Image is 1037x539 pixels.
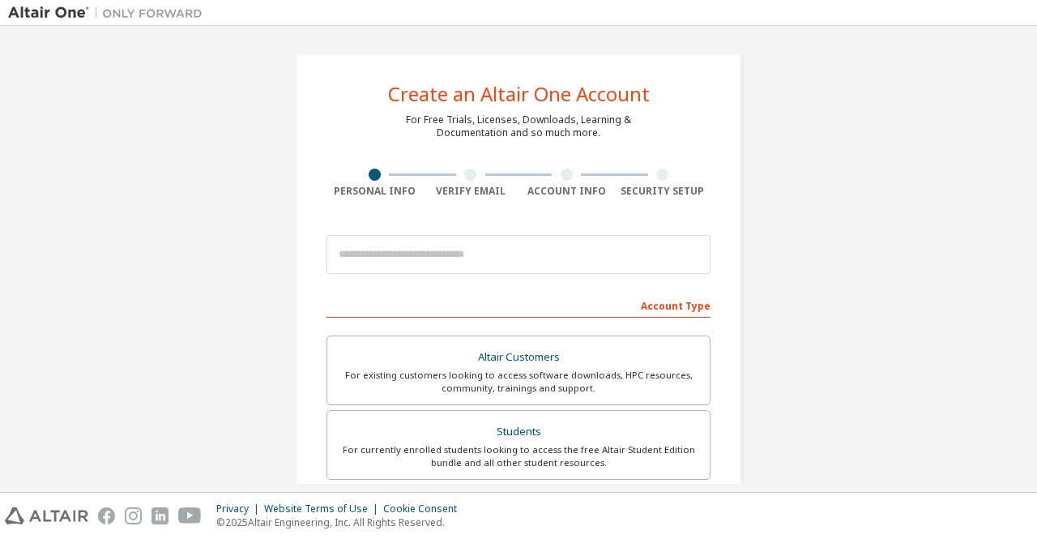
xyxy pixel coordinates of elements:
[615,185,711,198] div: Security Setup
[337,346,700,369] div: Altair Customers
[178,507,202,524] img: youtube.svg
[383,503,467,515] div: Cookie Consent
[216,503,264,515] div: Privacy
[326,292,711,318] div: Account Type
[98,507,115,524] img: facebook.svg
[326,185,423,198] div: Personal Info
[406,113,631,139] div: For Free Trials, Licenses, Downloads, Learning & Documentation and so much more.
[125,507,142,524] img: instagram.svg
[151,507,169,524] img: linkedin.svg
[216,515,467,529] p: © 2025 Altair Engineering, Inc. All Rights Reserved.
[8,5,211,21] img: Altair One
[388,84,650,104] div: Create an Altair One Account
[518,185,615,198] div: Account Info
[423,185,519,198] div: Verify Email
[337,421,700,443] div: Students
[337,369,700,395] div: For existing customers looking to access software downloads, HPC resources, community, trainings ...
[5,507,88,524] img: altair_logo.svg
[337,443,700,469] div: For currently enrolled students looking to access the free Altair Student Edition bundle and all ...
[264,503,383,515] div: Website Terms of Use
